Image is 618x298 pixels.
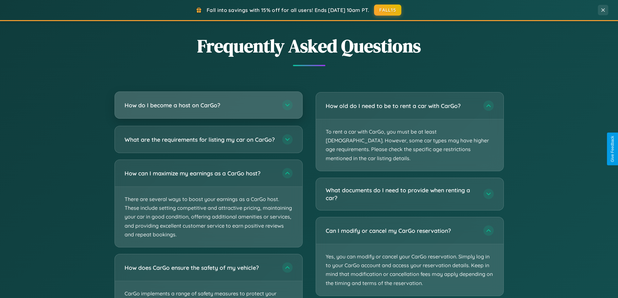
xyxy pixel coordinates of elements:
[610,136,615,162] div: Give Feedback
[326,227,477,235] h3: Can I modify or cancel my CarGo reservation?
[115,187,302,247] p: There are several ways to boost your earnings as a CarGo host. These include setting competitive ...
[125,169,276,177] h3: How can I maximize my earnings as a CarGo host?
[125,264,276,272] h3: How does CarGo ensure the safety of my vehicle?
[326,102,477,110] h3: How old do I need to be to rent a car with CarGo?
[316,119,503,171] p: To rent a car with CarGo, you must be at least [DEMOGRAPHIC_DATA]. However, some car types may ha...
[374,5,401,16] button: FALL15
[125,101,276,109] h3: How do I become a host on CarGo?
[207,7,369,13] span: Fall into savings with 15% off for all users! Ends [DATE] 10am PT.
[326,186,477,202] h3: What documents do I need to provide when renting a car?
[125,136,276,144] h3: What are the requirements for listing my car on CarGo?
[316,244,503,296] p: Yes, you can modify or cancel your CarGo reservation. Simply log in to your CarGo account and acc...
[115,33,504,58] h2: Frequently Asked Questions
